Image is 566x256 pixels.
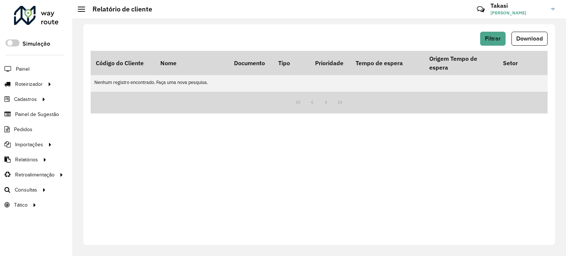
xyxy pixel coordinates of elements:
[273,51,310,75] th: Tipo
[14,95,37,103] span: Cadastros
[15,141,43,148] span: Importações
[155,51,229,75] th: Nome
[15,156,38,164] span: Relatórios
[15,80,43,88] span: Roteirizador
[485,35,501,42] span: Filtrar
[480,32,506,46] button: Filtrar
[14,126,32,133] span: Pedidos
[22,39,50,48] label: Simulação
[15,171,55,179] span: Retroalimentação
[511,32,548,46] button: Download
[15,186,37,194] span: Consultas
[15,111,59,118] span: Painel de Sugestão
[91,51,155,75] th: Código do Cliente
[490,10,546,16] span: [PERSON_NAME]
[424,51,498,75] th: Origem Tempo de espera
[490,2,546,9] h3: Takasi
[14,201,28,209] span: Tático
[16,65,29,73] span: Painel
[473,1,489,17] a: Contato Rápido
[229,51,273,75] th: Documento
[516,35,543,42] span: Download
[310,51,350,75] th: Prioridade
[350,51,424,75] th: Tempo de espera
[85,5,152,13] h2: Relatório de cliente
